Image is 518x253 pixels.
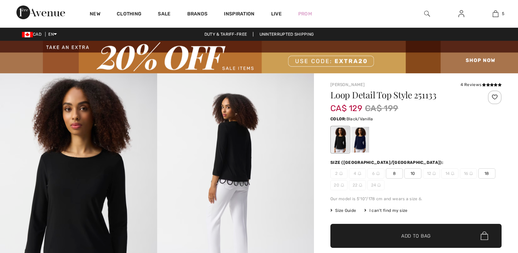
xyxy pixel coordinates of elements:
[502,11,504,17] span: 5
[330,82,365,87] a: [PERSON_NAME]
[16,5,65,19] img: 1ère Avenue
[187,11,208,18] a: Brands
[377,183,381,187] img: ring-m.svg
[48,32,57,37] span: EN
[349,168,366,179] span: 4
[346,117,373,121] span: Black/Vanilla
[401,232,431,239] span: Add to Bag
[493,10,498,18] img: My Bag
[298,10,312,17] a: Prom
[330,91,473,99] h1: Loop Detail Top Style 251133
[386,168,403,179] span: 8
[364,207,407,214] div: I can't find my size
[339,172,343,175] img: ring-m.svg
[330,168,348,179] span: 2
[365,102,398,115] span: CA$ 199
[341,183,344,187] img: ring-m.svg
[330,117,346,121] span: Color:
[349,180,366,190] span: 22
[404,168,421,179] span: 10
[460,82,502,88] div: 4 Reviews
[351,127,369,153] div: Midnight Blue/Vanilla
[432,172,436,175] img: ring-m.svg
[458,10,464,18] img: My Info
[331,127,349,153] div: Black/Vanilla
[224,11,254,18] span: Inspiration
[117,11,141,18] a: Clothing
[330,196,502,202] div: Our model is 5'10"/178 cm and wears a size 6.
[441,168,458,179] span: 14
[424,10,430,18] img: search the website
[90,11,100,18] a: New
[330,159,445,166] div: Size ([GEOGRAPHIC_DATA]/[GEOGRAPHIC_DATA]):
[330,207,356,214] span: Size Guide
[330,97,362,113] span: CA$ 129
[330,180,348,190] span: 20
[271,10,282,17] a: Live
[376,172,380,175] img: ring-m.svg
[367,180,384,190] span: 24
[479,10,512,18] a: 5
[481,231,488,240] img: Bag.svg
[453,10,470,18] a: Sign In
[367,168,384,179] span: 6
[158,11,170,18] a: Sale
[423,168,440,179] span: 12
[478,168,495,179] span: 18
[460,168,477,179] span: 16
[22,32,44,37] span: CAD
[451,172,454,175] img: ring-m.svg
[330,224,502,248] button: Add to Bag
[358,172,361,175] img: ring-m.svg
[469,172,473,175] img: ring-m.svg
[359,183,362,187] img: ring-m.svg
[22,32,33,37] img: Canadian Dollar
